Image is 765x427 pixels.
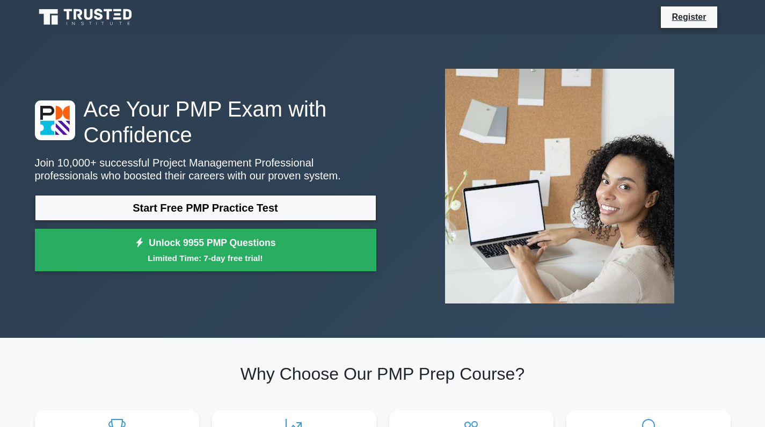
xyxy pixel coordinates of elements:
h1: Ace Your PMP Exam with Confidence [35,96,376,148]
small: Limited Time: 7-day free trial! [48,252,363,264]
a: Start Free PMP Practice Test [35,195,376,221]
p: Join 10,000+ successful Project Management Professional professionals who boosted their careers w... [35,156,376,182]
a: Register [665,10,712,24]
a: Unlock 9955 PMP QuestionsLimited Time: 7-day free trial! [35,229,376,272]
h2: Why Choose Our PMP Prep Course? [35,364,731,384]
